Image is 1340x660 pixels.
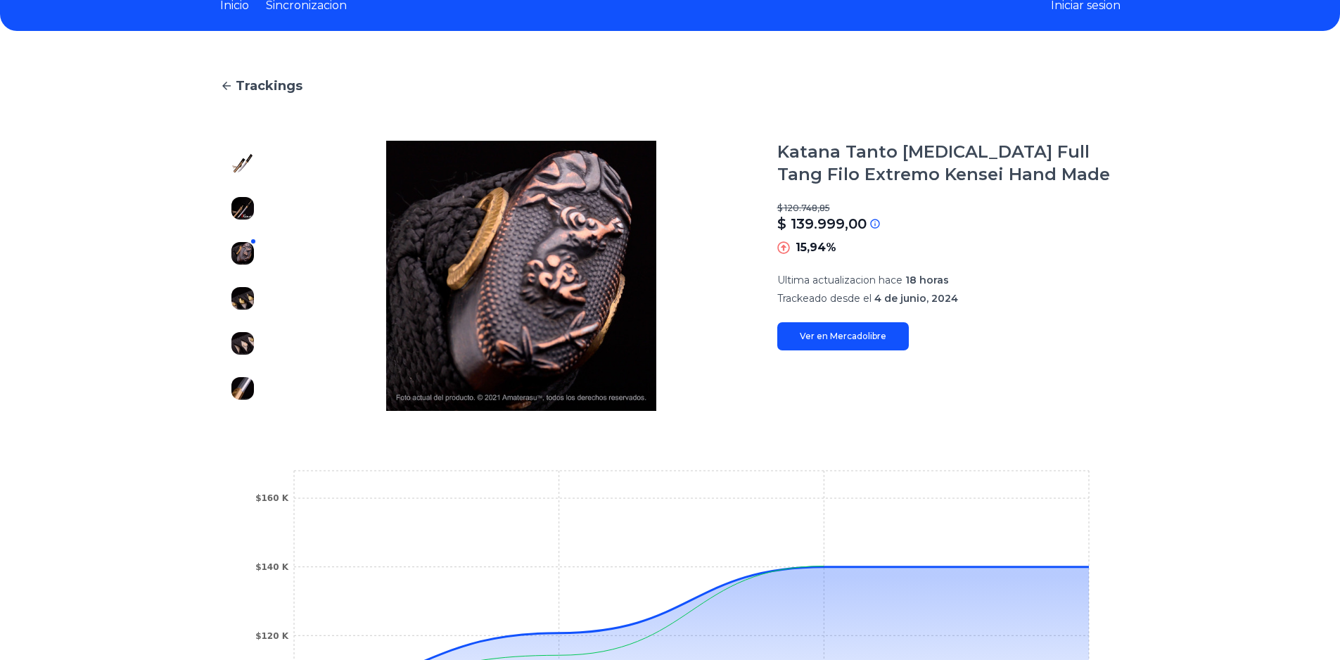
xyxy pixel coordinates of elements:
tspan: $120 K [255,631,289,641]
p: 15,94% [796,239,836,256]
a: Trackings [220,76,1121,96]
img: Katana Tanto Tora Full Tang Filo Extremo Kensei Hand Made [231,197,254,220]
img: Katana Tanto Tora Full Tang Filo Extremo Kensei Hand Made [231,242,254,265]
p: $ 139.999,00 [777,214,867,234]
span: 4 de junio, 2024 [874,292,958,305]
img: Katana Tanto Tora Full Tang Filo Extremo Kensei Hand Made [293,141,749,411]
tspan: $140 K [255,562,289,572]
p: $ 120.748,85 [777,203,1121,214]
img: Katana Tanto Tora Full Tang Filo Extremo Kensei Hand Made [231,287,254,310]
span: 18 horas [905,274,949,286]
tspan: $160 K [255,493,289,503]
img: Katana Tanto Tora Full Tang Filo Extremo Kensei Hand Made [231,152,254,174]
a: Ver en Mercadolibre [777,322,909,350]
img: Katana Tanto Tora Full Tang Filo Extremo Kensei Hand Made [231,377,254,400]
span: Ultima actualizacion hace [777,274,902,286]
span: Trackings [236,76,302,96]
h1: Katana Tanto [MEDICAL_DATA] Full Tang Filo Extremo Kensei Hand Made [777,141,1121,186]
img: Katana Tanto Tora Full Tang Filo Extremo Kensei Hand Made [231,332,254,355]
span: Trackeado desde el [777,292,872,305]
